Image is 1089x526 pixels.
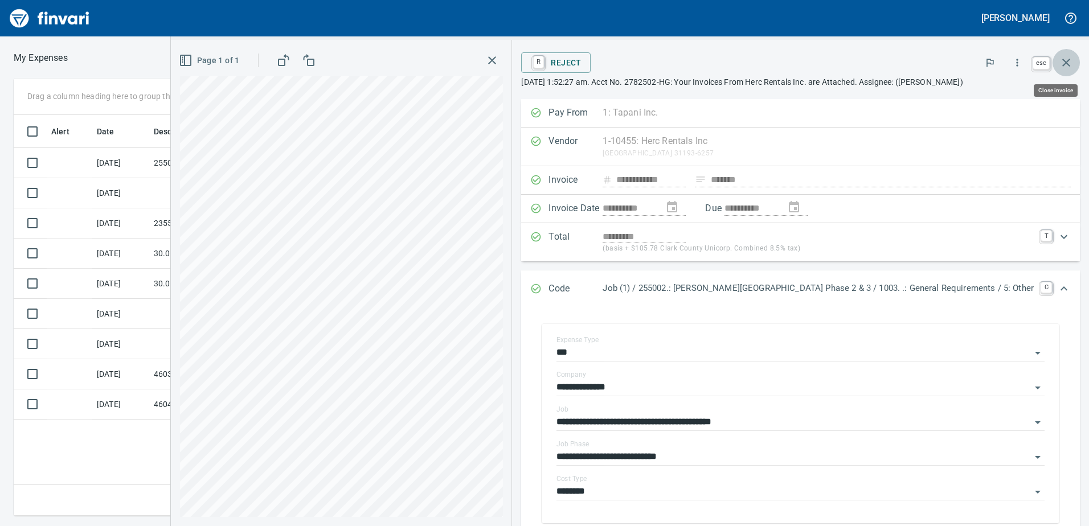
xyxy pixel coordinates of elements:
[149,208,252,239] td: 235526.8176
[14,51,68,65] nav: breadcrumb
[979,9,1053,27] button: [PERSON_NAME]
[92,389,149,420] td: [DATE]
[149,148,252,178] td: 255001
[149,359,252,389] td: 4603.65
[981,12,1050,24] h5: [PERSON_NAME]
[92,299,149,329] td: [DATE]
[521,270,1080,308] div: Expand
[548,230,603,254] p: Total
[92,178,149,208] td: [DATE]
[92,359,149,389] td: [DATE]
[556,336,599,343] label: Expense Type
[92,239,149,269] td: [DATE]
[548,282,603,297] p: Code
[51,125,69,138] span: Alert
[556,371,586,378] label: Company
[149,239,252,269] td: 30.00010.65
[1030,345,1046,361] button: Open
[1030,414,1046,430] button: Open
[1030,380,1046,396] button: Open
[556,475,587,482] label: Cost Type
[1030,449,1046,465] button: Open
[1041,230,1052,241] a: T
[181,54,240,68] span: Page 1 of 1
[603,282,1034,295] p: Job (1) / 255002.: [PERSON_NAME][GEOGRAPHIC_DATA] Phase 2 & 3 / 1003. .: General Requirements / 5...
[92,148,149,178] td: [DATE]
[530,53,581,72] span: Reject
[1030,484,1046,500] button: Open
[1041,282,1052,293] a: C
[92,329,149,359] td: [DATE]
[1005,50,1030,75] button: More
[149,269,252,299] td: 30.00010.65
[97,125,129,138] span: Date
[149,389,252,420] td: 4604.65
[51,125,84,138] span: Alert
[7,5,92,32] img: Finvari
[521,52,590,73] button: RReject
[27,91,194,102] p: Drag a column heading here to group the table
[154,125,196,138] span: Description
[533,56,544,68] a: R
[521,76,1080,88] p: [DATE] 1:52:27 am. Acct No. 2782502-HG: Your Invoices From Herc Rentals Inc. are Attached. Assign...
[521,223,1080,261] div: Expand
[92,269,149,299] td: [DATE]
[177,50,244,71] button: Page 1 of 1
[1033,57,1050,69] a: esc
[92,208,149,239] td: [DATE]
[556,406,568,413] label: Job
[154,125,211,138] span: Description
[97,125,114,138] span: Date
[556,441,589,447] label: Job Phase
[14,51,68,65] p: My Expenses
[603,243,1034,254] p: (basis + $105.78 Clark County Unicorp. Combined 8.5% tax)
